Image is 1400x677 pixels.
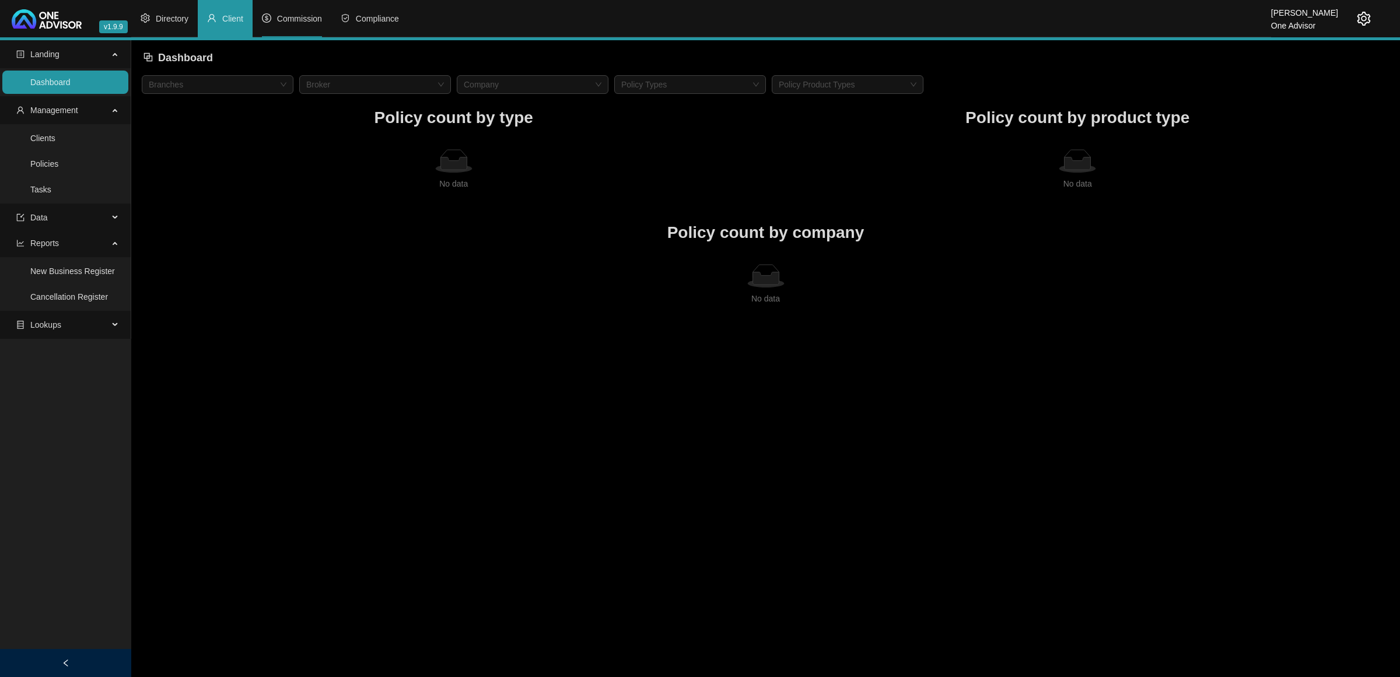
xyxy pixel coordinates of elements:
[356,14,399,23] span: Compliance
[16,106,24,114] span: user
[146,292,1385,305] div: No data
[30,106,78,115] span: Management
[143,52,153,62] span: block
[30,159,58,169] a: Policies
[30,213,48,222] span: Data
[16,239,24,247] span: line-chart
[30,185,51,194] a: Tasks
[141,13,150,23] span: setting
[30,320,61,329] span: Lookups
[156,14,188,23] span: Directory
[16,50,24,58] span: profile
[12,9,82,29] img: 2df55531c6924b55f21c4cf5d4484680-logo-light.svg
[142,220,1389,245] h1: Policy count by company
[146,177,761,190] div: No data
[16,213,24,222] span: import
[341,13,350,23] span: safety
[30,266,115,276] a: New Business Register
[766,105,1390,131] h1: Policy count by product type
[30,78,71,87] a: Dashboard
[771,177,1385,190] div: No data
[99,20,128,33] span: v1.9.9
[207,13,216,23] span: user
[16,321,24,329] span: database
[222,14,243,23] span: Client
[62,659,70,667] span: left
[158,52,213,64] span: Dashboard
[30,292,108,301] a: Cancellation Register
[1357,12,1371,26] span: setting
[277,14,322,23] span: Commission
[142,105,766,131] h1: Policy count by type
[1271,3,1338,16] div: [PERSON_NAME]
[30,238,59,248] span: Reports
[30,50,60,59] span: Landing
[262,13,271,23] span: dollar
[30,134,55,143] a: Clients
[1271,16,1338,29] div: One Advisor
